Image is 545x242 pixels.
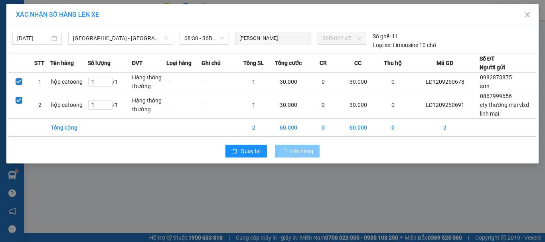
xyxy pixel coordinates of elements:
[373,32,398,41] div: 11
[201,59,221,67] span: Ghi chú
[17,34,50,43] input: 12/09/2025
[306,91,341,119] td: 0
[95,33,147,39] strong: Hotline : 0889 23 23 23
[384,59,402,67] span: Thu hộ
[85,41,156,49] strong: : [DOMAIN_NAME]
[67,14,175,22] strong: CÔNG TY TNHH VĨNH QUANG
[184,32,224,44] span: 08:30 - 36B-022.65
[341,91,375,119] td: 30.000
[16,11,99,18] span: XÁC NHẬN SỐ HÀNG LÊN XE
[201,73,236,91] td: ---
[275,145,320,157] button: Lên hàng
[50,119,88,137] td: Tổng cộng
[166,59,192,67] span: Loại hàng
[341,119,375,137] td: 60.000
[132,59,143,67] span: ĐVT
[73,32,168,44] span: Hà Nội - Thanh Hóa
[290,147,313,155] span: Lên hàng
[237,34,279,43] span: [PERSON_NAME]
[241,147,261,155] span: Quay lại
[88,91,132,119] td: / 1
[271,119,306,137] td: 60.000
[271,73,306,91] td: 30.000
[480,102,529,117] span: cty thương mại vlxd linh mai
[50,59,74,67] span: Tên hàng
[411,73,480,91] td: LD1209250678
[236,119,271,137] td: 2
[29,91,50,119] td: 2
[271,91,306,119] td: 30.000
[480,83,490,89] span: sơn
[306,73,341,91] td: 0
[34,59,45,67] span: STT
[201,91,236,119] td: ---
[524,12,531,18] span: close
[236,91,271,119] td: 1
[375,91,410,119] td: 0
[411,119,480,137] td: 2
[306,119,341,137] td: 0
[164,36,169,41] span: down
[516,4,539,26] button: Close
[320,59,327,67] span: CR
[132,91,166,119] td: Hàng thông thường
[232,148,237,155] span: rollback
[166,73,201,91] td: ---
[243,59,264,67] span: Tổng SL
[88,73,132,91] td: / 1
[411,91,480,119] td: LD1209250691
[50,73,88,91] td: hộp catoong
[354,59,361,67] span: CC
[88,59,111,67] span: Số lượng
[480,93,512,99] span: 0867999656
[10,12,47,50] img: logo
[375,119,410,137] td: 0
[225,145,267,157] button: rollbackQuay lại
[275,59,302,67] span: Tổng cước
[375,73,410,91] td: 0
[373,41,391,49] span: Loại xe:
[89,24,153,32] strong: PHIẾU GỬI HÀNG
[85,42,104,48] span: Website
[373,41,436,49] div: Limousine 10 chỗ
[166,91,201,119] td: ---
[322,32,361,44] span: 36B-022.65
[281,148,290,154] span: loading
[436,59,453,67] span: Mã GD
[29,73,50,91] td: 1
[132,73,166,91] td: Hàng thông thường
[373,32,391,41] span: Số ghế:
[236,73,271,91] td: 1
[341,73,375,91] td: 30.000
[50,91,88,119] td: hộp catoong
[480,54,505,72] div: Số ĐT Người gửi
[480,74,512,81] span: 0982873875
